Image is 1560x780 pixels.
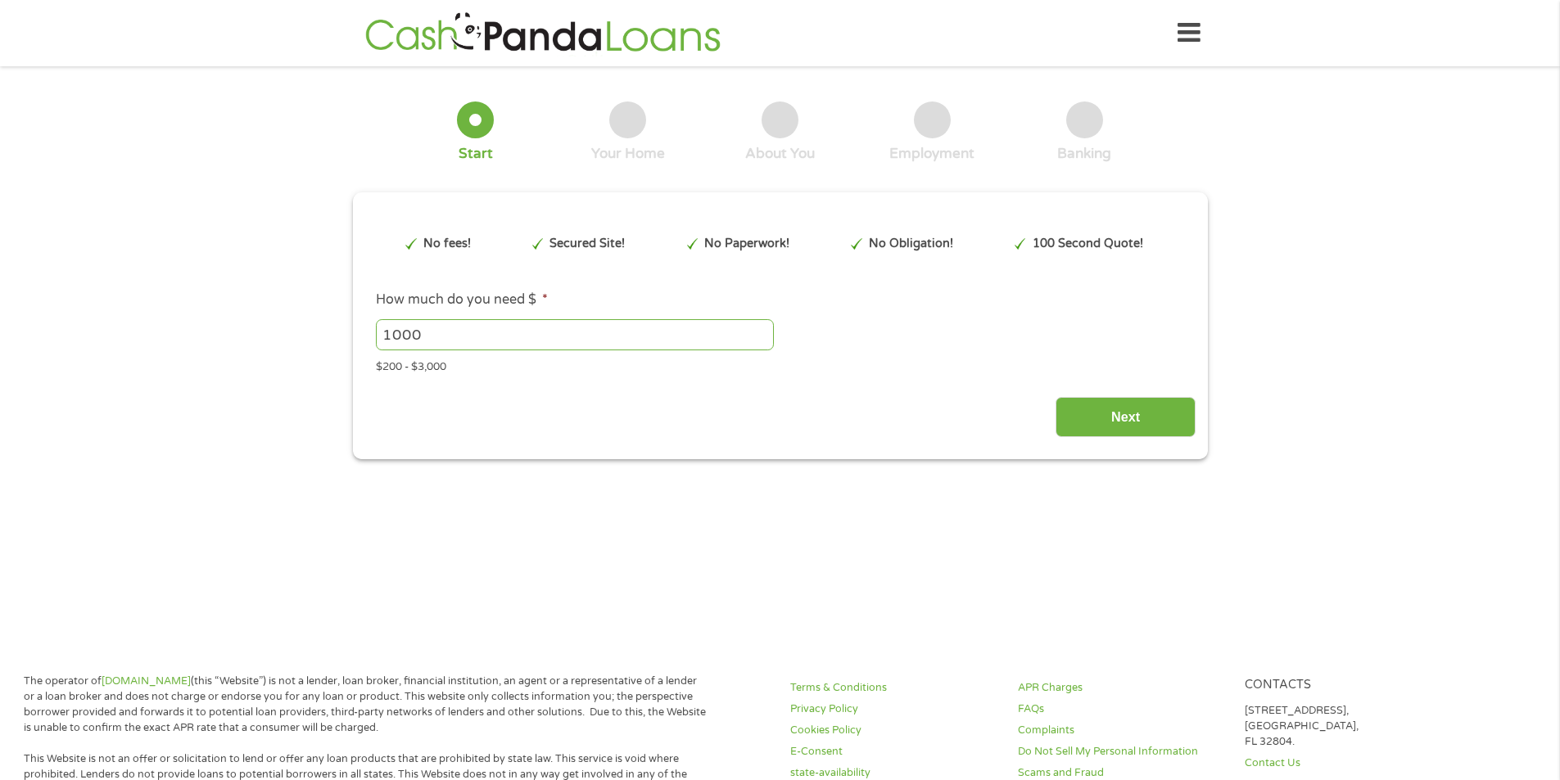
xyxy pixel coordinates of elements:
[423,235,471,253] p: No fees!
[549,235,625,253] p: Secured Site!
[1245,678,1453,693] h4: Contacts
[24,674,707,736] p: The operator of (this “Website”) is not a lender, loan broker, financial institution, an agent or...
[376,291,548,309] label: How much do you need $
[869,235,953,253] p: No Obligation!
[790,744,998,760] a: E-Consent
[745,145,815,163] div: About You
[790,701,998,717] a: Privacy Policy
[889,145,974,163] div: Employment
[1245,703,1453,750] p: [STREET_ADDRESS], [GEOGRAPHIC_DATA], FL 32804.
[1056,397,1196,437] input: Next
[1018,744,1226,760] a: Do Not Sell My Personal Information
[591,145,665,163] div: Your Home
[459,145,493,163] div: Start
[102,674,191,688] a: [DOMAIN_NAME]
[1033,235,1143,253] p: 100 Second Quote!
[1018,701,1226,717] a: FAQs
[1057,145,1111,163] div: Banking
[1018,723,1226,738] a: Complaints
[790,723,998,738] a: Cookies Policy
[360,10,726,56] img: GetLoanNow Logo
[790,680,998,696] a: Terms & Conditions
[1018,680,1226,696] a: APR Charges
[1245,755,1453,771] a: Contact Us
[376,354,1183,376] div: $200 - $3,000
[704,235,789,253] p: No Paperwork!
